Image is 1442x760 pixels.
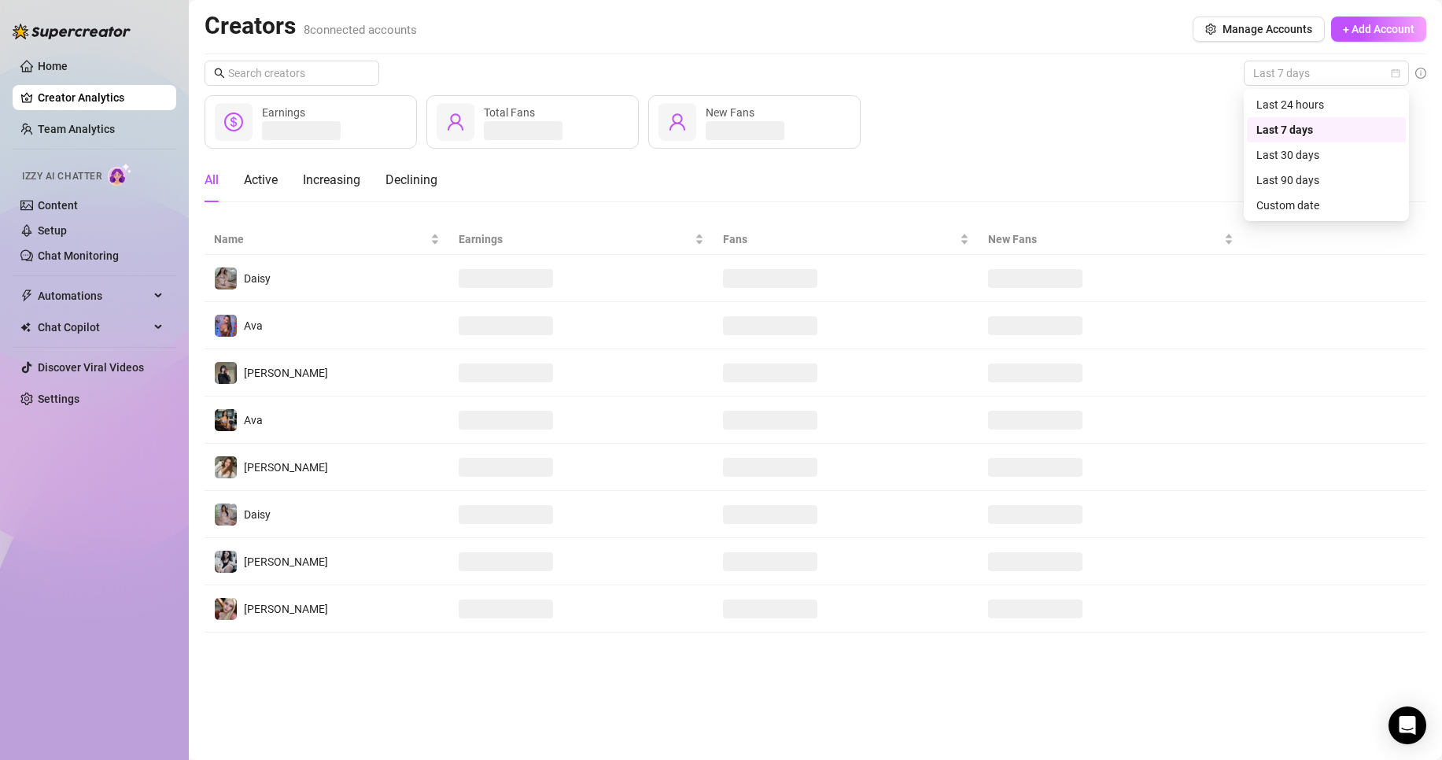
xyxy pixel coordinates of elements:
span: setting [1205,24,1216,35]
div: Increasing [303,171,360,190]
span: Daisy [244,272,271,285]
span: Izzy AI Chatter [22,169,101,184]
span: Last 7 days [1253,61,1400,85]
div: Last 30 days [1256,146,1396,164]
span: Fans [723,231,956,248]
span: Total Fans [484,106,535,119]
div: Last 24 hours [1247,92,1406,117]
div: Last 7 days [1247,117,1406,142]
button: + Add Account [1331,17,1426,42]
span: [PERSON_NAME] [244,367,328,379]
span: New Fans [706,106,754,119]
div: Declining [385,171,437,190]
div: Last 90 days [1256,172,1396,189]
img: AI Chatter [108,163,132,186]
div: Open Intercom Messenger [1389,707,1426,744]
span: + Add Account [1343,23,1414,35]
div: Custom date [1247,193,1406,218]
span: Ava [244,319,263,332]
a: Discover Viral Videos [38,361,144,374]
th: Name [205,224,449,255]
span: Earnings [262,106,305,119]
h2: Creators [205,11,417,41]
span: Chat Copilot [38,315,149,340]
a: Settings [38,393,79,405]
img: Sadie [215,551,237,573]
img: Ava [215,409,237,431]
span: info-circle [1415,68,1426,79]
div: Custom date [1256,197,1396,214]
th: Earnings [449,224,714,255]
img: Daisy [215,267,237,290]
a: Home [38,60,68,72]
span: Name [214,231,427,248]
a: Team Analytics [38,123,115,135]
span: 8 connected accounts [304,23,417,37]
img: Anna [215,598,237,620]
a: Content [38,199,78,212]
div: Active [244,171,278,190]
a: Setup [38,224,67,237]
div: Last 30 days [1247,142,1406,168]
div: All [205,171,219,190]
span: Ava [244,414,263,426]
span: dollar-circle [224,113,243,131]
div: Last 90 days [1247,168,1406,193]
a: Creator Analytics [38,85,164,110]
button: Manage Accounts [1193,17,1325,42]
span: Daisy [244,508,271,521]
span: thunderbolt [20,290,33,302]
div: Last 7 days [1256,121,1396,138]
img: Anna [215,362,237,384]
span: Manage Accounts [1223,23,1312,35]
span: Automations [38,283,149,308]
span: [PERSON_NAME] [244,461,328,474]
span: calendar [1391,68,1400,78]
span: user [446,113,465,131]
th: Fans [714,224,978,255]
div: Last 24 hours [1256,96,1396,113]
span: search [214,68,225,79]
input: Search creators [228,65,357,82]
img: Chat Copilot [20,322,31,333]
img: Daisy [215,504,237,526]
span: [PERSON_NAME] [244,555,328,568]
img: logo-BBDzfeDw.svg [13,24,131,39]
a: Chat Monitoring [38,249,119,262]
span: New Fans [988,231,1222,248]
span: [PERSON_NAME] [244,603,328,615]
img: Ava [215,315,237,337]
img: Paige [215,456,237,478]
span: Earnings [459,231,691,248]
th: New Fans [979,224,1244,255]
span: user [668,113,687,131]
